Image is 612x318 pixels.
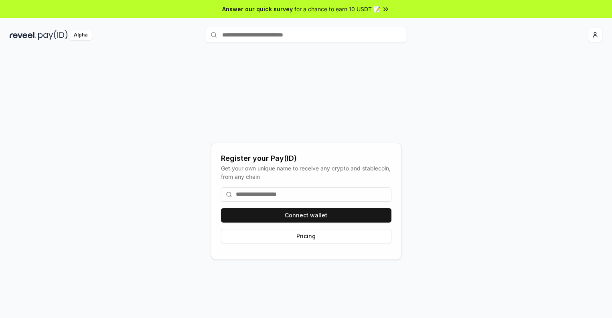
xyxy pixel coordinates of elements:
button: Pricing [221,229,391,243]
img: pay_id [38,30,68,40]
div: Get your own unique name to receive any crypto and stablecoin, from any chain [221,164,391,181]
span: Answer our quick survey [222,5,293,13]
div: Register your Pay(ID) [221,153,391,164]
span: for a chance to earn 10 USDT 📝 [294,5,380,13]
div: Alpha [69,30,92,40]
img: reveel_dark [10,30,36,40]
button: Connect wallet [221,208,391,223]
